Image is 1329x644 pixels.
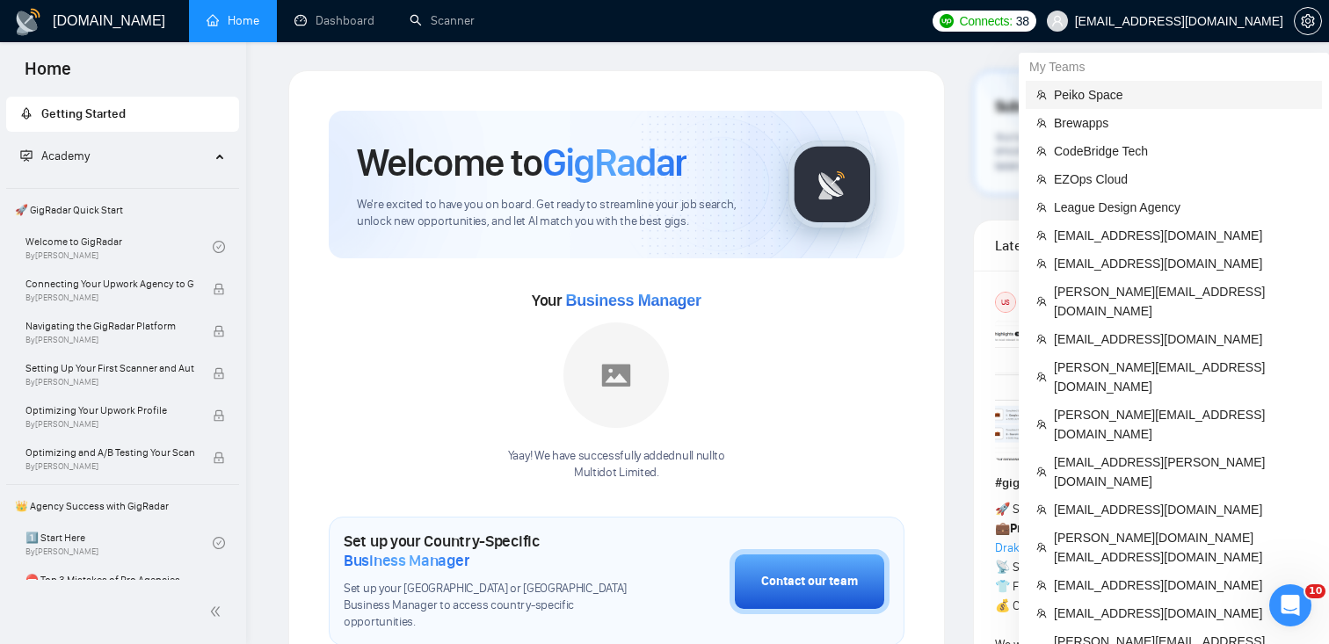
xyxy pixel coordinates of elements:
div: My Teams [1019,53,1329,81]
span: check-circle [213,241,225,253]
span: team [1036,258,1047,269]
h1: Set up your Country-Specific [344,532,642,570]
span: double-left [209,603,227,620]
a: dashboardDashboard [294,13,374,28]
span: Optimizing and A/B Testing Your Scanner for Better Results [25,444,194,461]
span: [PERSON_NAME][DOMAIN_NAME][EMAIL_ADDRESS][DOMAIN_NAME] [1054,528,1311,567]
span: team [1036,542,1047,553]
a: searchScanner [410,13,475,28]
span: [EMAIL_ADDRESS][DOMAIN_NAME] [1054,500,1311,519]
div: Yaay! We have successfully added null null to [508,448,725,481]
span: We're excited to have you on board. Get ready to streamline your job search, unlock new opportuni... [357,197,760,230]
span: [PERSON_NAME][EMAIL_ADDRESS][DOMAIN_NAME] [1054,282,1311,321]
a: setting [1294,14,1322,28]
span: [EMAIL_ADDRESS][PERSON_NAME][DOMAIN_NAME] [1054,452,1311,491]
span: By [PERSON_NAME] [25,419,194,430]
h1: # gigradar-hub [995,474,1265,493]
span: By [PERSON_NAME] [25,335,194,345]
span: 👑 Agency Success with GigRadar [8,488,237,524]
div: US [996,293,1015,312]
span: lock [213,452,225,464]
span: team [1036,230,1047,241]
span: Business Manager [344,551,469,570]
iframe: Intercom live chat [1269,584,1311,626]
li: Getting Started [6,97,239,132]
span: [EMAIL_ADDRESS][DOMAIN_NAME] [1054,226,1311,245]
span: Your subscription will be renewed. To keep things running smoothly, make sure your payment method... [995,130,1242,172]
span: ⛔ Top 3 Mistakes of Pro Agencies [25,571,194,589]
span: lock [213,409,225,422]
span: team [1036,334,1047,344]
span: team [1036,580,1047,590]
span: 🚀 GigRadar Quick Start [8,192,237,228]
span: Latest Posts from the GigRadar Community [995,235,1082,257]
span: [EMAIL_ADDRESS][DOMAIN_NAME] [1054,254,1311,273]
span: Academy [41,148,90,163]
button: Contact our team [730,549,890,614]
span: setting [1295,14,1321,28]
span: Connecting Your Upwork Agency to GigRadar [25,275,194,293]
span: team [1036,372,1047,382]
span: CodeBridge Tech [1054,141,1311,161]
img: placeholder.png [563,322,669,428]
div: Contact our team [761,572,858,591]
span: rocket [20,107,33,119]
span: team [1036,504,1047,515]
span: Academy [20,148,90,163]
a: homeHome [207,13,259,28]
span: team [1036,90,1047,100]
a: 1️⃣ Start HereBy[PERSON_NAME] [25,524,213,562]
span: Connects: [959,11,1012,31]
a: Welcome to GigRadarBy[PERSON_NAME] [25,228,213,266]
span: user [1051,15,1064,27]
span: Your [532,291,701,310]
span: 10 [1305,584,1325,598]
span: [EMAIL_ADDRESS][DOMAIN_NAME] [1054,604,1311,623]
span: Peiko Space [1054,85,1311,105]
span: By [PERSON_NAME] [25,377,194,387]
span: team [1036,146,1047,156]
span: Brewapps [1054,113,1311,133]
span: Home [11,56,85,93]
span: [PERSON_NAME][EMAIL_ADDRESS][DOMAIN_NAME] [1054,405,1311,444]
img: logo [14,8,42,36]
span: lock [213,579,225,591]
img: F09354QB7SM-image.png [995,320,1206,460]
span: Setting Up Your First Scanner and Auto-Bidder [25,359,194,377]
span: team [1036,467,1047,477]
span: [EMAIL_ADDRESS][DOMAIN_NAME] [1054,329,1311,349]
span: Optimizing Your Upwork Profile [25,402,194,419]
button: setting [1294,7,1322,35]
span: EZOps Cloud [1054,170,1311,189]
span: Business Manager [565,292,701,309]
p: Multidot Limited . [508,465,725,481]
span: [PERSON_NAME][EMAIL_ADDRESS][DOMAIN_NAME] [1054,358,1311,396]
span: Subscription [995,92,1082,122]
strong: Project: [1010,521,1053,536]
span: lock [213,367,225,380]
span: team [1036,296,1047,307]
span: Set up your [GEOGRAPHIC_DATA] or [GEOGRAPHIC_DATA] Business Manager to access country-specific op... [344,581,642,631]
span: lock [213,283,225,295]
span: League Design Agency [1054,198,1311,217]
img: gigradar-logo.png [788,141,876,228]
span: [EMAIL_ADDRESS][DOMAIN_NAME] [1054,575,1311,595]
span: Navigating the GigRadar Platform [25,317,194,335]
span: By [PERSON_NAME] [25,293,194,303]
img: upwork-logo.png [940,14,954,28]
h1: Welcome to [357,139,686,186]
span: 38 [1016,11,1029,31]
span: fund-projection-screen [20,149,33,162]
span: team [1036,608,1047,619]
span: GigRadar [542,139,686,186]
span: team [1036,118,1047,128]
span: check-circle [213,537,225,549]
span: team [1036,174,1047,185]
span: team [1036,419,1047,430]
span: lock [213,325,225,337]
span: Getting Started [41,106,126,121]
span: By [PERSON_NAME] [25,461,194,472]
span: team [1036,202,1047,213]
